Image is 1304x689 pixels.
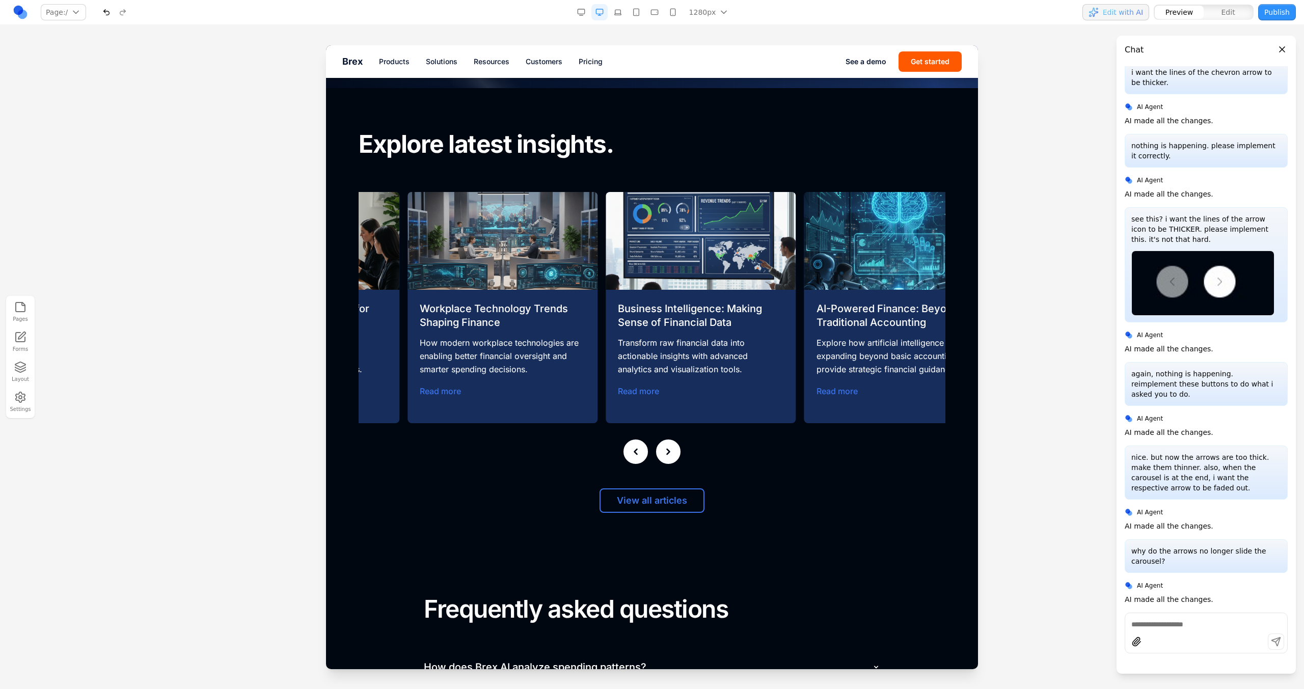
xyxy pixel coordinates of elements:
button: Settings [9,389,32,415]
h3: Chat [1125,44,1144,56]
a: Forms [9,329,32,355]
button: Close panel [1276,44,1288,55]
p: AI made all the changes. [1125,189,1213,199]
p: Explore how artificial intelligence is expanding beyond basic accounting to provide strategic fin... [491,291,656,330]
button: Desktop [591,4,608,20]
button: Pages [9,299,32,325]
button: Laptop [610,4,626,20]
iframe: Preview [326,45,978,669]
button: Page:/ [41,4,86,20]
img: AI-Powered Finance: Beyond Traditional Accounting [478,147,668,244]
button: Edit with AI [1082,4,1149,20]
p: AI made all the changes. [1125,594,1213,604]
div: AI Agent [1125,414,1288,423]
h4: AI-Powered Finance: Beyond Traditional Accounting [491,257,656,285]
p: AI made all the changes. [1125,521,1213,531]
p: nice. but now the arrows are too thick. make them thinner. also, when the carousel is at the end,... [1131,452,1281,493]
div: AI Agent [1125,176,1288,185]
p: again, nothing is happening. reimplement these buttons to do what i asked you to do. [1131,369,1281,399]
p: AI made all the changes. [1125,344,1213,354]
button: 1280px [683,4,736,20]
span: Edit [1221,7,1235,17]
p: nothing is happening. please implement it correctly. [1131,141,1281,161]
button: Mobile Landscape [646,4,663,20]
div: AI Agent [1125,102,1288,112]
p: AI made all the changes. [1125,427,1213,437]
a: Read more [491,340,532,352]
div: AI Agent [1125,330,1288,340]
p: see this? i want the lines of the arrow icon to be THICKER. please implement this. it's not that ... [1131,214,1281,244]
div: AI Agent [1125,581,1288,590]
button: View all articles [274,443,378,467]
p: AI made all the changes. [1125,116,1213,126]
h2: Frequently asked questions [98,549,554,578]
div: AI Agent [1125,508,1288,517]
button: Publish [1258,4,1296,20]
span: Edit with AI [1103,7,1143,17]
button: Tablet [628,4,644,20]
p: why do the arrows no longer slide the carousel? [1131,546,1281,566]
button: How does Brex AI analyze spending patterns? [98,602,554,641]
span: Preview [1165,7,1193,17]
img: Attachment [1131,251,1274,316]
button: Layout [9,359,32,385]
p: i want the lines of the chevron arrow to be thicker. [1131,67,1281,88]
button: Mobile [665,4,681,20]
button: Desktop Wide [573,4,589,20]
